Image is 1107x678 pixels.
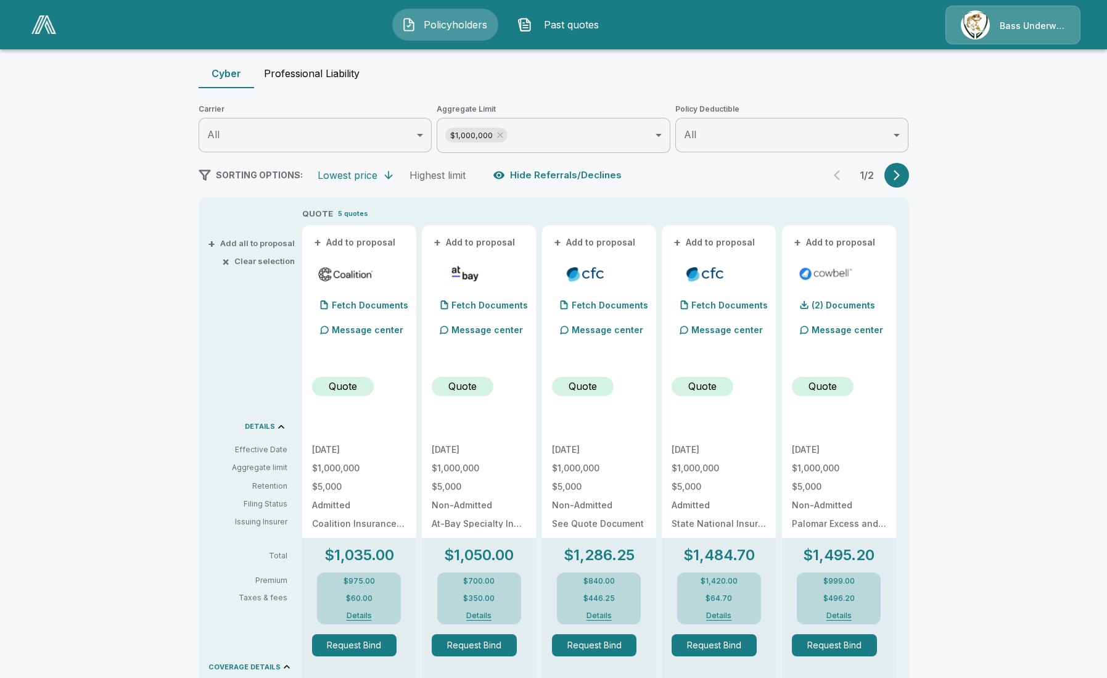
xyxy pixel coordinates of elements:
p: $1,286.25 [564,548,635,563]
button: Details [455,612,504,619]
p: See Quote Document [552,519,646,528]
p: $5,000 [672,482,766,491]
button: +Add to proposal [552,236,638,249]
p: $1,035.00 [324,548,394,563]
img: AA Logo [31,15,56,34]
span: Request Bind [792,634,886,656]
p: Fetch Documents [451,301,528,310]
button: Past quotes IconPast quotes [508,9,614,41]
p: Total [208,552,297,560]
span: Aggregate Limit [437,103,670,115]
img: Agency Icon [961,10,990,39]
p: Admitted [312,501,406,510]
span: Request Bind [552,634,646,656]
span: + [208,239,215,247]
span: Past quotes [537,17,605,32]
span: Request Bind [312,634,406,656]
span: + [554,238,561,247]
p: $1,000,000 [792,464,886,473]
p: $1,495.20 [803,548,874,563]
p: Taxes & fees [208,594,297,602]
p: Admitted [672,501,766,510]
span: $1,000,000 [445,128,498,143]
p: Bass Underwriters [1000,20,1065,32]
p: (2) Documents [812,301,875,310]
span: SORTING OPTIONS: [216,170,303,180]
button: Cyber [199,59,254,88]
img: cfccyber [557,265,614,283]
p: State National Insurance Company Inc. [672,519,766,528]
p: $5,000 [552,482,646,491]
p: Fetch Documents [572,301,648,310]
p: Palomar Excess and Surplus Insurance Company NAIC# 16754 (A.M. Best A (Excellent), X Rated) [792,519,886,528]
p: Non-Admitted [552,501,646,510]
p: Quote [569,379,597,394]
p: $60.00 [346,595,372,602]
p: $350.00 [463,595,495,602]
p: Quote [329,379,357,394]
p: $1,050.00 [444,548,514,563]
div: Highest limit [409,169,466,181]
button: Details [694,612,744,619]
p: [DATE] [792,445,886,454]
p: At-Bay Specialty Insurance Company [432,519,526,528]
p: Quote [688,379,717,394]
p: $5,000 [432,482,526,491]
span: × [222,257,229,265]
p: $446.25 [583,595,615,602]
p: Message center [572,323,643,336]
span: + [673,238,681,247]
p: Retention [208,481,287,492]
p: $5,000 [312,482,406,491]
button: Professional Liability [254,59,369,88]
p: $496.20 [823,595,855,602]
p: Issuing Insurer [208,516,287,527]
p: $999.00 [823,577,855,585]
p: $700.00 [463,577,495,585]
p: Message center [812,323,883,336]
p: $1,000,000 [432,464,526,473]
img: cowbellp250 [797,265,854,283]
span: + [794,238,801,247]
button: Request Bind [792,634,877,656]
button: Request Bind [432,634,517,656]
p: Effective Date [208,444,287,455]
p: $1,000,000 [672,464,766,473]
p: [DATE] [312,445,406,454]
p: [DATE] [672,445,766,454]
span: + [434,238,441,247]
p: $975.00 [344,577,375,585]
button: Details [334,612,384,619]
p: $1,420.00 [701,577,738,585]
p: Non-Admitted [792,501,886,510]
span: All [207,128,220,141]
p: 5 quotes [338,209,368,219]
p: Quote [448,379,477,394]
img: coalitioncyberadmitted [317,265,374,283]
button: Policyholders IconPolicyholders [392,9,498,41]
span: Policy Deductible [675,103,909,115]
button: +Add to proposal [432,236,518,249]
p: Message center [451,323,523,336]
button: +Add to proposal [672,236,758,249]
button: Details [814,612,863,619]
button: +Add to proposal [312,236,398,249]
button: Hide Referrals/Declines [490,163,627,187]
span: Carrier [199,103,432,115]
p: Filing Status [208,498,287,510]
div: Lowest price [318,169,377,181]
span: Request Bind [672,634,766,656]
span: + [314,238,321,247]
p: [DATE] [552,445,646,454]
p: Quote [809,379,837,394]
span: Policyholders [421,17,489,32]
p: $64.70 [706,595,732,602]
p: [DATE] [432,445,526,454]
p: Coalition Insurance Solutions [312,519,406,528]
button: Request Bind [672,634,757,656]
p: $1,484.70 [683,548,755,563]
button: +Add to proposal [792,236,878,249]
p: Fetch Documents [691,301,768,310]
